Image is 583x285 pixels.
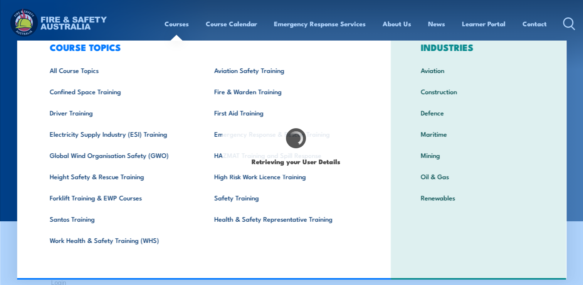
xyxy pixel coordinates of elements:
[408,144,548,166] a: Mining
[37,102,202,123] a: Driver Training
[408,123,548,144] a: Maritime
[408,166,548,187] a: Oil & Gas
[408,102,548,123] a: Defence
[274,14,366,34] a: Emergency Response Services
[462,14,506,34] a: Learner Portal
[165,14,189,34] a: Courses
[206,14,257,34] a: Course Calendar
[37,229,202,251] a: Work Health & Safety Training (WHS)
[523,14,547,34] a: Contact
[202,59,366,81] a: Aviation Safety Training
[408,187,548,208] a: Renewables
[383,14,411,34] a: About Us
[202,187,366,208] a: Safety Training
[227,153,365,171] h1: Retrieving your User Details
[37,144,202,166] a: Global Wind Organisation Safety (GWO)
[202,102,366,123] a: First Aid Training
[202,208,366,229] a: Health & Safety Representative Training
[37,42,366,53] h3: COURSE TOPICS
[37,208,202,229] a: Santos Training
[37,123,202,144] a: Electricity Supply Industry (ESI) Training
[202,166,366,187] a: High Risk Work Licence Training
[202,144,366,166] a: HAZMAT Training and Spill Response
[37,59,202,81] a: All Course Topics
[408,81,548,102] a: Construction
[37,166,202,187] a: Height Safety & Rescue Training
[408,42,548,53] h3: INDUSTRIES
[37,187,202,208] a: Forklift Training & EWP Courses
[202,81,366,102] a: Fire & Warden Training
[202,123,366,144] a: Emergency Response & Rescue Training
[37,81,202,102] a: Confined Space Training
[428,14,445,34] a: News
[408,59,548,81] a: Aviation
